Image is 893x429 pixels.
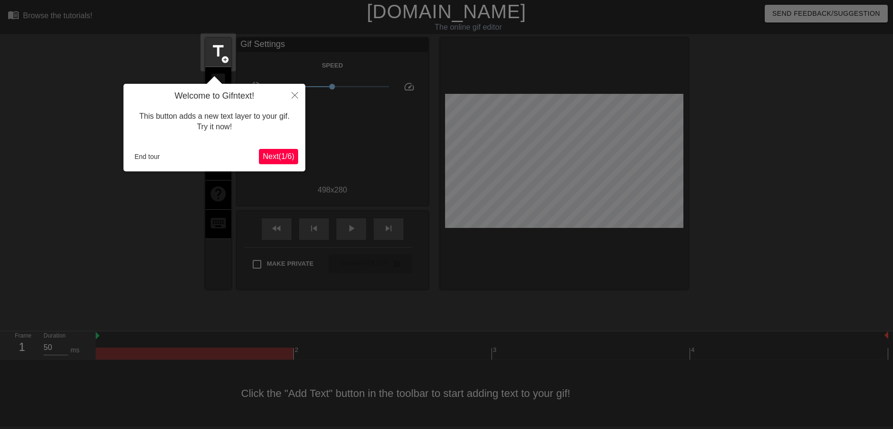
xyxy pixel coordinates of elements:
button: End tour [131,149,164,164]
button: Close [284,84,305,106]
h4: Welcome to Gifntext! [131,91,298,102]
button: Next [259,149,298,164]
span: Next ( 1 / 6 ) [263,152,294,160]
div: This button adds a new text layer to your gif. Try it now! [131,102,298,142]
